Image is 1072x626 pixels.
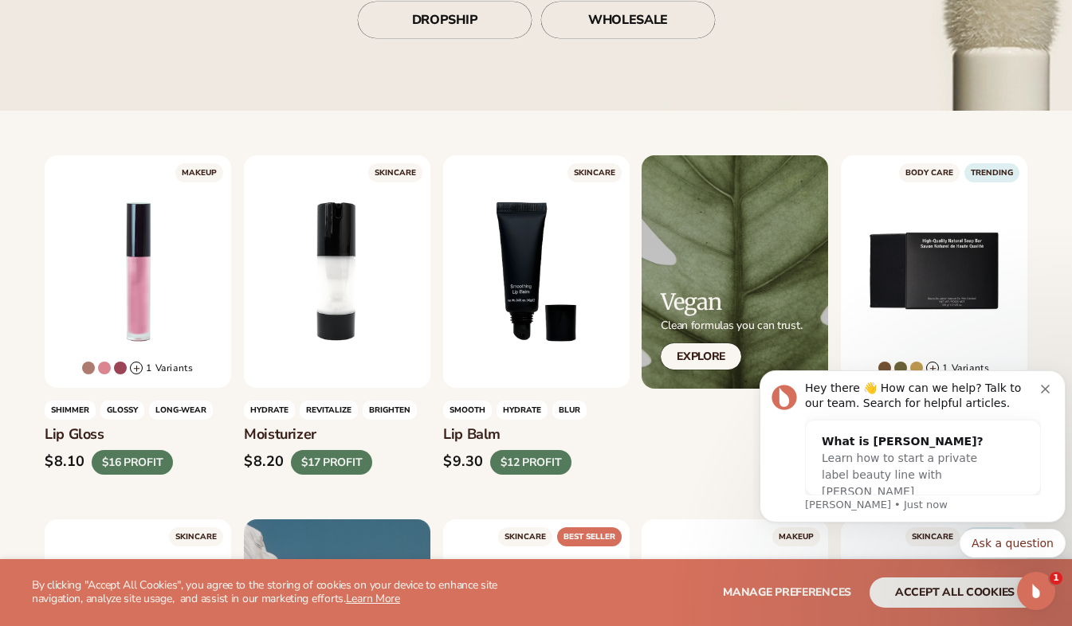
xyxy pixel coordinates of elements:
[497,401,548,421] span: HYDRATE
[753,350,1072,618] iframe: Intercom notifications message
[291,450,372,475] div: $17 PROFIT
[357,1,532,39] a: DROPSHIP
[45,427,231,444] h3: Lip Gloss
[723,577,851,608] button: Manage preferences
[300,401,358,421] span: REVITALIZE
[100,401,144,421] span: GLOSSY
[443,427,630,444] h3: Lip Balm
[244,427,430,444] h3: Moisturizer
[32,579,528,606] p: By clicking "Accept All Cookies", you agree to the storing of cookies on your device to enhance s...
[363,401,417,421] span: BRIGHTEN
[661,290,802,315] h2: Vegan
[552,401,587,421] span: BLUR
[723,585,851,600] span: Manage preferences
[540,1,716,39] a: WHOLESALE
[661,319,802,333] p: Clean formulas you can trust.
[45,454,85,471] div: $8.10
[490,450,571,475] div: $12 PROFIT
[1050,572,1062,585] span: 1
[1017,572,1055,610] iframe: Intercom live chat
[244,454,285,471] div: $8.20
[443,454,484,471] div: $9.30
[661,343,741,370] a: Explore
[92,450,173,475] div: $16 PROFIT
[45,401,96,421] span: Shimmer
[149,401,213,421] span: LONG-WEAR
[244,401,295,421] span: HYDRATE
[346,591,400,606] a: Learn More
[443,401,492,421] span: SMOOTH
